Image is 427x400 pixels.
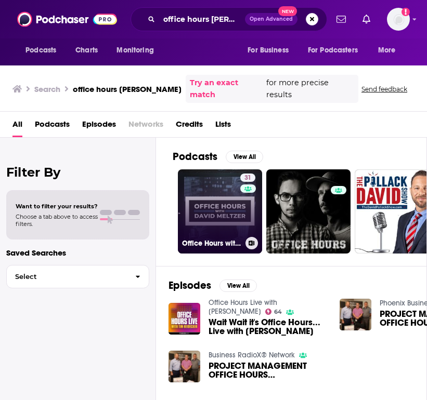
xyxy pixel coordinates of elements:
button: Show profile menu [387,8,410,31]
button: View All [226,151,263,163]
span: Select [7,273,127,280]
span: for more precise results [266,77,354,101]
p: Saved Searches [6,248,149,258]
button: open menu [371,41,409,60]
a: 31 [240,174,255,182]
a: PROJECT MANAGEMENT OFFICE HOURS David Dietz with Honeywell and Pete Stephens with Daicel Safety S... [209,362,327,379]
img: Wait Wait it's Office Hours... Live with David Wain [169,303,200,335]
a: Wait Wait it's Office Hours... Live with David Wain [209,318,327,336]
a: EpisodesView All [169,279,257,292]
a: PodcastsView All [173,150,263,163]
a: All [12,116,22,137]
button: Open AdvancedNew [245,13,297,25]
a: Lists [215,116,231,137]
img: PROJECT MANAGEMENT OFFICE HOURS David Dietz with Honeywell and Pete Stephens with Daicel Safety S... [169,351,200,382]
span: Want to filter your results? [16,203,98,210]
span: PROJECT MANAGEMENT OFFICE HOURS [PERSON_NAME] with [PERSON_NAME] and [PERSON_NAME] with Daicel Sa... [209,362,327,379]
a: Business RadioX® Network [209,351,295,359]
span: Logged in as autumncomm [387,8,410,31]
a: 64 [265,309,282,315]
input: Search podcasts, credits, & more... [159,11,245,28]
a: Episodes [82,116,116,137]
img: PROJECT MANAGEMENT OFFICE HOURS David Dietz with Honeywell and Pete Stephens with Daicel Safety S... [340,299,371,330]
span: Podcasts [25,43,56,58]
button: open menu [109,41,167,60]
h2: Podcasts [173,150,217,163]
span: For Business [248,43,289,58]
a: Office Hours Live with Tim Heidecker [209,298,277,316]
a: Podcasts [35,116,70,137]
a: Try an exact match [190,77,264,101]
button: Send feedback [358,85,410,94]
a: Credits [176,116,203,137]
h2: Episodes [169,279,211,292]
span: Choose a tab above to access filters. [16,213,98,228]
span: New [278,6,297,16]
div: Search podcasts, credits, & more... [131,7,327,31]
span: 64 [274,310,282,314]
span: Monitoring [117,43,153,58]
span: Wait Wait it's Office Hours... Live with [PERSON_NAME] [209,318,327,336]
button: open menu [18,41,70,60]
h3: Office Hours with [PERSON_NAME] [182,239,241,248]
h3: office hours [PERSON_NAME] [73,84,182,94]
div: 0 [331,174,346,249]
button: Select [6,265,149,288]
button: open menu [301,41,373,60]
a: Show notifications dropdown [358,10,374,28]
span: More [378,43,396,58]
button: View All [219,279,257,292]
span: Networks [128,116,163,137]
img: User Profile [387,8,410,31]
h3: Search [34,84,60,94]
a: Show notifications dropdown [332,10,350,28]
span: For Podcasters [308,43,358,58]
a: 0 [266,169,351,254]
span: Open Advanced [250,17,293,22]
img: Podchaser - Follow, Share and Rate Podcasts [17,9,117,29]
h2: Filter By [6,165,149,180]
svg: Add a profile image [402,8,410,16]
a: 31Office Hours with [PERSON_NAME] [178,169,262,254]
span: Charts [75,43,98,58]
span: 31 [244,173,251,183]
a: Charts [69,41,104,60]
button: open menu [240,41,302,60]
